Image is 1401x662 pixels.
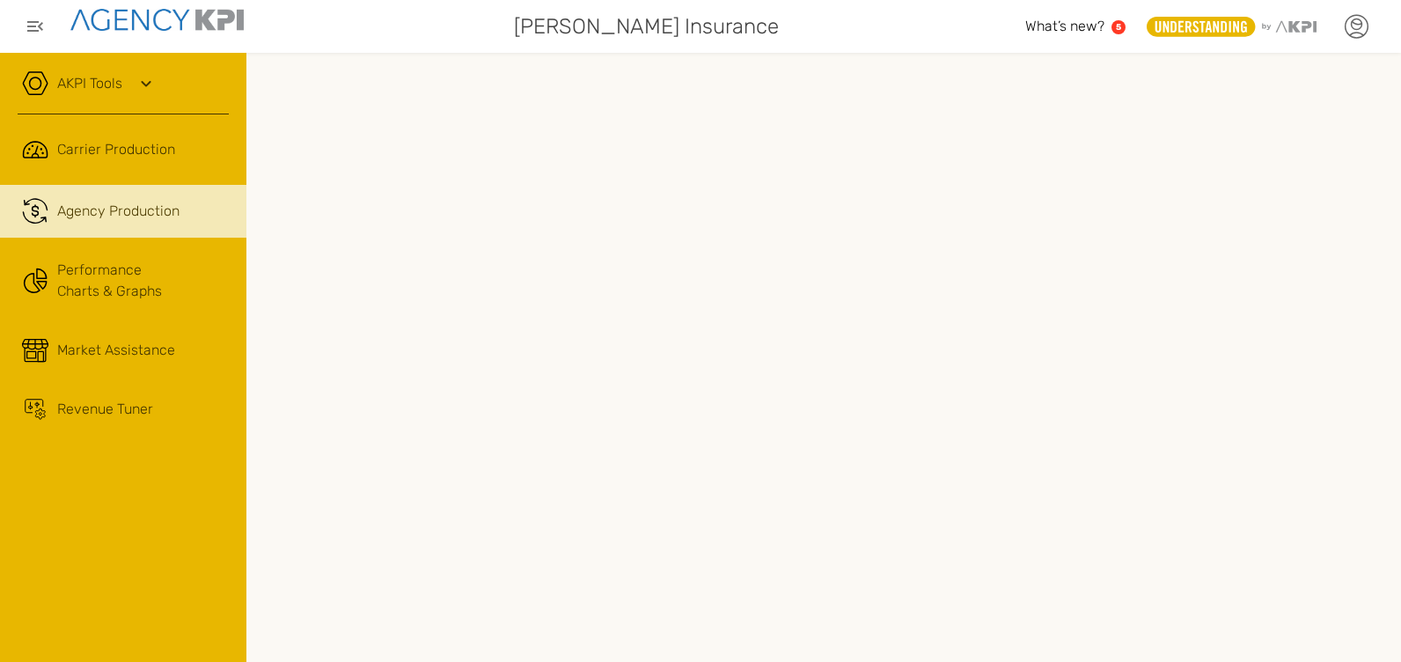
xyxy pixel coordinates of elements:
[70,9,244,31] img: agencykpi-logo-550x69-2d9e3fa8.png
[1111,20,1126,34] a: 5
[57,139,175,160] span: Carrier Production
[514,11,779,42] span: [PERSON_NAME] Insurance
[57,399,153,420] span: Revenue Tuner
[57,201,180,222] span: Agency Production
[57,73,122,94] a: AKPI Tools
[1025,18,1104,34] span: What’s new?
[57,340,175,361] span: Market Assistance
[1116,22,1121,32] text: 5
